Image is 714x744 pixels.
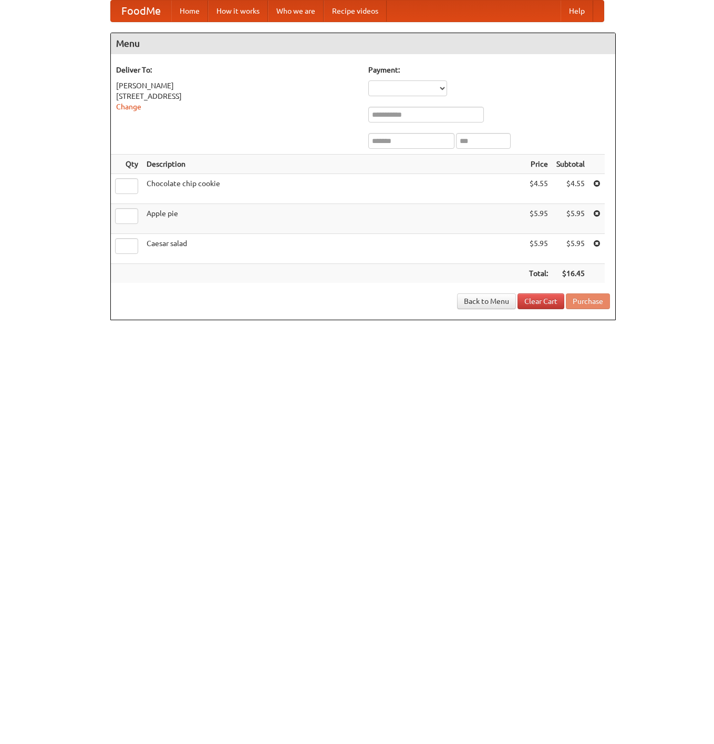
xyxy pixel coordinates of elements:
[552,174,589,204] td: $4.55
[171,1,208,22] a: Home
[561,1,593,22] a: Help
[142,234,525,264] td: Caesar salad
[368,65,610,75] h5: Payment:
[552,204,589,234] td: $5.95
[116,65,358,75] h5: Deliver To:
[525,155,552,174] th: Price
[518,293,564,309] a: Clear Cart
[142,204,525,234] td: Apple pie
[324,1,387,22] a: Recipe videos
[552,264,589,283] th: $16.45
[111,155,142,174] th: Qty
[116,103,141,111] a: Change
[111,33,615,54] h4: Menu
[457,293,516,309] a: Back to Menu
[116,80,358,91] div: [PERSON_NAME]
[525,234,552,264] td: $5.95
[525,264,552,283] th: Total:
[142,155,525,174] th: Description
[116,91,358,101] div: [STREET_ADDRESS]
[566,293,610,309] button: Purchase
[552,155,589,174] th: Subtotal
[142,174,525,204] td: Chocolate chip cookie
[525,204,552,234] td: $5.95
[268,1,324,22] a: Who we are
[208,1,268,22] a: How it works
[111,1,171,22] a: FoodMe
[552,234,589,264] td: $5.95
[525,174,552,204] td: $4.55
